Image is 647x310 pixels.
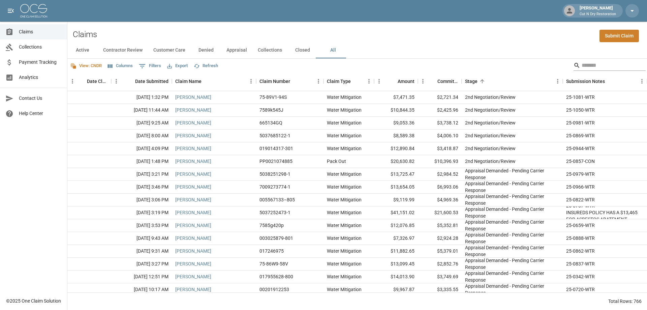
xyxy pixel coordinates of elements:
[246,76,256,86] button: Menu
[73,30,97,39] h2: Claims
[323,72,374,91] div: Claim Type
[259,286,289,293] div: 00201912253
[67,72,111,91] div: Date Claim Settled
[111,194,172,206] div: [DATE] 3:06 PM
[374,91,418,104] div: $7,471.35
[111,142,172,155] div: [DATE] 4:09 PM
[566,196,595,203] div: 25-0822-WTR
[111,130,172,142] div: [DATE] 8:00 AM
[111,91,172,104] div: [DATE] 1:32 PM
[418,104,462,117] div: $2,425.96
[259,171,290,177] div: 5038251298-1
[259,72,290,91] div: Claim Number
[327,222,362,229] div: Water Mitigation
[462,72,563,91] div: Stage
[111,271,172,283] div: [DATE] 12:51 PM
[259,260,288,267] div: 75-86W9-58V
[327,260,362,267] div: Water Mitigation
[566,119,595,126] div: 25-0981-WTR
[69,61,103,71] button: View: CNDR
[259,107,283,113] div: 7589k545J
[67,42,647,58] div: dynamic tabs
[418,130,462,142] div: $4,006.10
[418,76,428,86] button: Menu
[327,171,362,177] div: Water Mitigation
[351,77,360,86] button: Sort
[175,158,211,165] a: [PERSON_NAME]
[327,273,362,280] div: Water Mitigation
[418,271,462,283] div: $3,749.69
[175,132,211,139] a: [PERSON_NAME]
[111,76,121,86] button: Menu
[19,74,62,81] span: Analytics
[465,206,559,219] div: Appraisal Demanded - Pending Carrier Response
[318,42,348,58] button: All
[111,232,172,245] div: [DATE] 9:43 AM
[111,245,172,258] div: [DATE] 9:31 AM
[418,206,462,219] div: $21,600.53
[608,298,642,305] div: Total Rows: 766
[259,196,295,203] div: 005567133–805
[418,117,462,130] div: $3,738.12
[67,42,98,58] button: Active
[374,76,384,86] button: Menu
[374,219,418,232] div: $12,076.85
[327,184,362,190] div: Water Mitigation
[19,44,62,51] span: Collections
[19,28,62,35] span: Claims
[465,145,516,152] div: 2nd Negotiation/Review
[566,260,595,267] div: 25-0837-WTR
[6,298,61,304] div: © 2025 One Claim Solution
[465,231,559,245] div: Appraisal Demanded - Pending Carrier Response
[4,4,18,18] button: open drawer
[175,94,211,101] a: [PERSON_NAME]
[418,245,462,258] div: $5,379.01
[111,168,172,181] div: [DATE] 3:21 PM
[175,119,211,126] a: [PERSON_NAME]
[172,72,256,91] div: Claim Name
[374,155,418,168] div: $20,630.82
[98,42,148,58] button: Contractor Review
[374,258,418,271] div: $13,099.45
[374,245,418,258] div: $11,882.65
[106,61,134,71] button: Select columns
[374,283,418,296] div: $9,967.87
[175,171,211,177] a: [PERSON_NAME]
[135,72,168,91] div: Date Submitted
[175,196,211,203] a: [PERSON_NAME]
[259,94,287,101] div: 75-89V1-94S
[374,206,418,219] div: $41,151.02
[111,104,172,117] div: [DATE] 11:44 AM
[465,244,559,258] div: Appraisal Demanded - Pending Carrier Response
[374,271,418,283] div: $14,013.90
[398,72,414,91] div: Amount
[374,232,418,245] div: $7,326.97
[577,5,619,17] div: [PERSON_NAME]
[111,219,172,232] div: [DATE] 3:53 PM
[374,130,418,142] div: $8,589.38
[259,209,290,216] div: 5037252473-1
[566,132,595,139] div: 25-0869-WTR
[374,142,418,155] div: $12,890.84
[19,59,62,66] span: Payment Tracking
[327,209,362,216] div: Water Mitigation
[364,76,374,86] button: Menu
[327,196,362,203] div: Water Mitigation
[465,257,559,271] div: Appraisal Demanded - Pending Carrier Response
[605,77,614,86] button: Sort
[553,76,563,86] button: Menu
[327,158,346,165] div: Pack Out
[428,77,437,86] button: Sort
[111,155,172,168] div: [DATE] 1:48 PM
[599,30,639,42] a: Submit Claim
[566,286,595,293] div: 25-0720-WTR
[327,235,362,242] div: Water Mitigation
[313,76,323,86] button: Menu
[175,107,211,113] a: [PERSON_NAME]
[259,145,293,152] div: 019014317-301
[465,132,516,139] div: 2nd Negotiation/Review
[111,258,172,271] div: [DATE] 3:27 PM
[563,72,647,91] div: Submission Notes
[175,72,202,91] div: Claim Name
[327,107,362,113] div: Water Mitigation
